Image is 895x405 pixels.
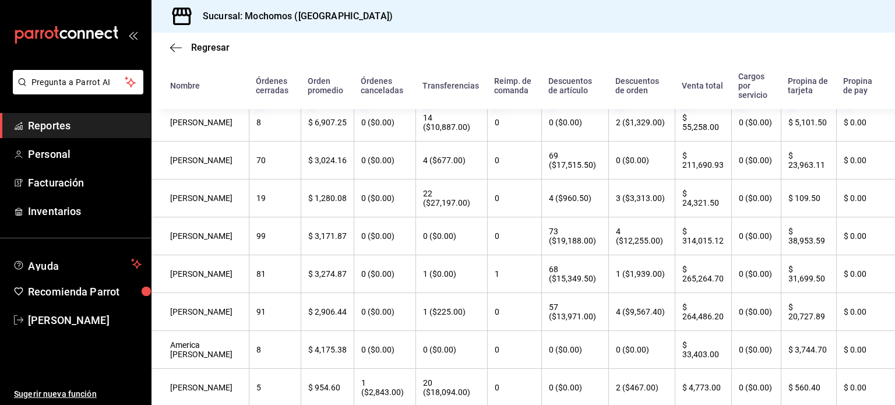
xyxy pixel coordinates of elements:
th: 4 ($9,567.40) [608,293,675,331]
th: Venta total [675,62,732,109]
button: open_drawer_menu [128,30,138,40]
th: 0 ($0.00) [731,142,781,179]
th: $ 211,690.93 [675,142,732,179]
th: 0 ($0.00) [354,217,415,255]
th: 0 ($0.00) [415,331,487,369]
th: 0 ($0.00) [541,104,608,142]
th: [PERSON_NAME] [151,179,249,217]
th: 57 ($13,971.00) [541,293,608,331]
th: Descuentos de orden [608,62,675,109]
th: 1 ($225.00) [415,293,487,331]
th: $ 5,101.50 [781,104,837,142]
th: 0 ($0.00) [354,142,415,179]
th: $ 2,906.44 [301,293,354,331]
th: 0 ($0.00) [731,104,781,142]
th: 0 ($0.00) [608,142,675,179]
th: $ 0.00 [836,293,895,331]
span: Recomienda Parrot [28,284,142,300]
th: America [PERSON_NAME] [151,331,249,369]
th: 69 ($17,515.50) [541,142,608,179]
th: 0 ($0.00) [354,179,415,217]
th: $ 3,744.70 [781,331,837,369]
span: Inventarios [28,203,142,219]
th: 0 [487,217,541,255]
th: $ 265,264.70 [675,255,732,293]
th: $ 3,024.16 [301,142,354,179]
th: 0 ($0.00) [731,331,781,369]
th: $ 264,486.20 [675,293,732,331]
button: Regresar [170,42,230,53]
th: 0 ($0.00) [354,255,415,293]
th: 8 [249,331,300,369]
th: $ 0.00 [836,179,895,217]
th: Órdenes canceladas [354,62,415,109]
th: $ 314,015.12 [675,217,732,255]
th: 4 ($677.00) [415,142,487,179]
th: 0 ($0.00) [354,331,415,369]
h3: Sucursal: Mochomos ([GEOGRAPHIC_DATA]) [193,9,393,23]
th: 1 [487,255,541,293]
th: 8 [249,104,300,142]
th: $ 3,274.87 [301,255,354,293]
th: 91 [249,293,300,331]
th: 0 ($0.00) [354,104,415,142]
th: Órdenes cerradas [249,62,300,109]
th: 2 ($1,329.00) [608,104,675,142]
th: 0 ($0.00) [731,293,781,331]
th: $ 20,727.89 [781,293,837,331]
th: $ 0.00 [836,104,895,142]
th: $ 4,175.38 [301,331,354,369]
th: [PERSON_NAME] [151,293,249,331]
th: Descuentos de artículo [541,62,608,109]
button: Pregunta a Parrot AI [13,70,143,94]
th: 0 ($0.00) [731,255,781,293]
th: Nombre [151,62,249,109]
th: 14 ($10,887.00) [415,104,487,142]
a: Pregunta a Parrot AI [8,84,143,97]
th: $ 55,258.00 [675,104,732,142]
th: $ 38,953.59 [781,217,837,255]
th: Propina de tarjeta [781,62,837,109]
th: $ 33,403.00 [675,331,732,369]
span: Pregunta a Parrot AI [31,76,125,89]
span: Reportes [28,118,142,133]
th: 0 [487,331,541,369]
th: 81 [249,255,300,293]
th: 0 ($0.00) [608,331,675,369]
th: $ 3,171.87 [301,217,354,255]
span: Facturación [28,175,142,191]
th: 19 [249,179,300,217]
th: $ 31,699.50 [781,255,837,293]
th: 0 ($0.00) [354,293,415,331]
th: $ 109.50 [781,179,837,217]
th: 0 [487,293,541,331]
span: Sugerir nueva función [14,388,142,400]
th: $ 0.00 [836,331,895,369]
th: [PERSON_NAME] [151,104,249,142]
th: 0 ($0.00) [731,217,781,255]
th: 3 ($3,313.00) [608,179,675,217]
th: 73 ($19,188.00) [541,217,608,255]
th: 4 ($960.50) [541,179,608,217]
th: [PERSON_NAME] [151,217,249,255]
th: Reimp. de comanda [487,62,541,109]
th: 4 ($12,255.00) [608,217,675,255]
th: [PERSON_NAME] [151,255,249,293]
span: Personal [28,146,142,162]
th: 0 [487,142,541,179]
th: $ 0.00 [836,142,895,179]
span: Regresar [191,42,230,53]
th: 70 [249,142,300,179]
th: 1 ($1,939.00) [608,255,675,293]
th: 99 [249,217,300,255]
th: 22 ($27,197.00) [415,179,487,217]
th: 0 [487,104,541,142]
th: $ 0.00 [836,217,895,255]
th: $ 23,963.11 [781,142,837,179]
th: [PERSON_NAME] [151,142,249,179]
th: Cargos por servicio [731,62,781,109]
th: Orden promedio [301,62,354,109]
th: $ 1,280.08 [301,179,354,217]
span: Ayuda [28,257,126,271]
th: 0 ($0.00) [731,179,781,217]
